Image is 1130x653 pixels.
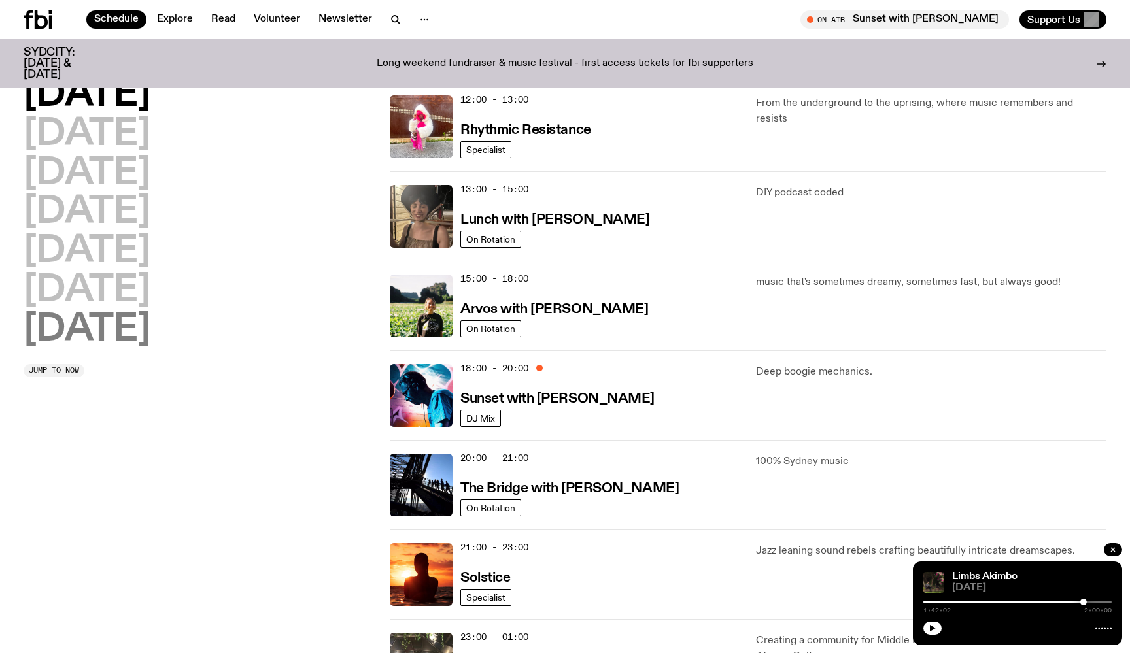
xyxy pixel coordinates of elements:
[460,390,655,406] a: Sunset with [PERSON_NAME]
[24,273,150,309] button: [DATE]
[377,58,753,70] p: Long weekend fundraiser & music festival - first access tickets for fbi supporters
[149,10,201,29] a: Explore
[1019,10,1106,29] button: Support Us
[756,275,1106,290] p: music that's sometimes dreamy, sometimes fast, but always good!
[756,543,1106,559] p: Jazz leaning sound rebels crafting beautifully intricate dreamscapes.
[390,454,453,516] img: People climb Sydney's Harbour Bridge
[466,592,505,602] span: Specialist
[466,413,495,423] span: DJ Mix
[466,144,505,154] span: Specialist
[24,77,150,114] button: [DATE]
[460,452,528,464] span: 20:00 - 21:00
[1084,607,1112,614] span: 2:00:00
[460,231,521,248] a: On Rotation
[466,503,515,512] span: On Rotation
[24,312,150,348] button: [DATE]
[756,364,1106,380] p: Deep boogie mechanics.
[311,10,380,29] a: Newsletter
[460,320,521,337] a: On Rotation
[460,589,511,606] a: Specialist
[923,572,944,593] img: Jackson sits at an outdoor table, legs crossed and gazing at a black and brown dog also sitting a...
[29,367,79,374] span: Jump to now
[460,183,528,195] span: 13:00 - 15:00
[24,233,150,270] button: [DATE]
[460,141,511,158] a: Specialist
[203,10,243,29] a: Read
[952,583,1112,593] span: [DATE]
[390,364,453,427] img: Simon Caldwell stands side on, looking downwards. He has headphones on. Behind him is a brightly ...
[390,95,453,158] img: Attu crouches on gravel in front of a brown wall. They are wearing a white fur coat with a hood, ...
[1027,14,1080,25] span: Support Us
[24,116,150,153] button: [DATE]
[460,482,679,495] h3: The Bridge with [PERSON_NAME]
[460,541,528,554] span: 21:00 - 23:00
[24,47,107,80] h3: SYDCITY: [DATE] & [DATE]
[460,571,510,585] h3: Solstice
[460,362,528,375] span: 18:00 - 20:00
[24,364,84,377] button: Jump to now
[460,410,501,427] a: DJ Mix
[466,324,515,333] span: On Rotation
[460,303,648,316] h3: Arvos with [PERSON_NAME]
[460,392,655,406] h3: Sunset with [PERSON_NAME]
[460,631,528,643] span: 23:00 - 01:00
[460,124,591,137] h3: Rhythmic Resistance
[460,121,591,137] a: Rhythmic Resistance
[24,156,150,192] button: [DATE]
[952,571,1018,582] a: Limbs Akimbo
[460,273,528,285] span: 15:00 - 18:00
[460,300,648,316] a: Arvos with [PERSON_NAME]
[390,275,453,337] img: Bri is smiling and wearing a black t-shirt. She is standing in front of a lush, green field. Ther...
[460,93,528,106] span: 12:00 - 13:00
[460,210,649,227] a: Lunch with [PERSON_NAME]
[460,479,679,495] a: The Bridge with [PERSON_NAME]
[756,95,1106,127] p: From the underground to the uprising, where music remembers and resists
[466,234,515,244] span: On Rotation
[24,194,150,231] button: [DATE]
[390,543,453,606] img: A girl standing in the ocean as waist level, staring into the rise of the sun.
[460,213,649,227] h3: Lunch with [PERSON_NAME]
[460,499,521,516] a: On Rotation
[246,10,308,29] a: Volunteer
[800,10,1009,29] button: On AirSunset with [PERSON_NAME]
[86,10,146,29] a: Schedule
[756,454,1106,469] p: 100% Sydney music
[756,185,1106,201] p: DIY podcast coded
[460,569,510,585] a: Solstice
[923,607,951,614] span: 1:42:02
